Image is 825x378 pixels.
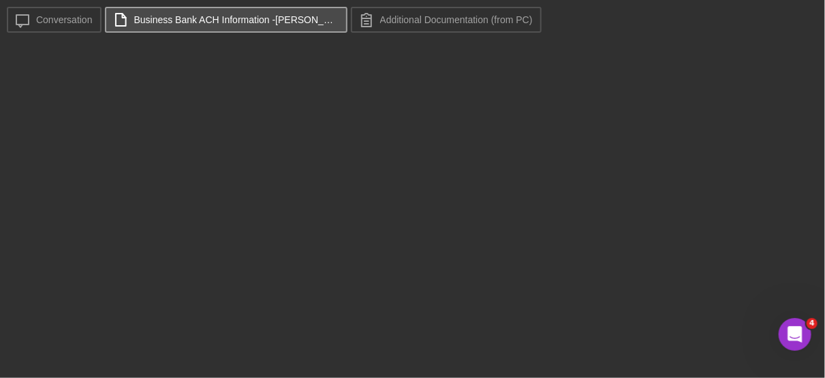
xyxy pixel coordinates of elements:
label: Additional Documentation (from PC) [380,14,533,25]
iframe: Intercom live chat [779,318,811,351]
span: 4 [807,318,818,329]
button: Additional Documentation (from PC) [351,7,542,33]
button: Conversation [7,7,102,33]
label: Conversation [36,14,93,25]
button: Business Bank ACH Information -[PERSON_NAME].pdf [105,7,347,33]
label: Business Bank ACH Information -[PERSON_NAME].pdf [134,14,339,25]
